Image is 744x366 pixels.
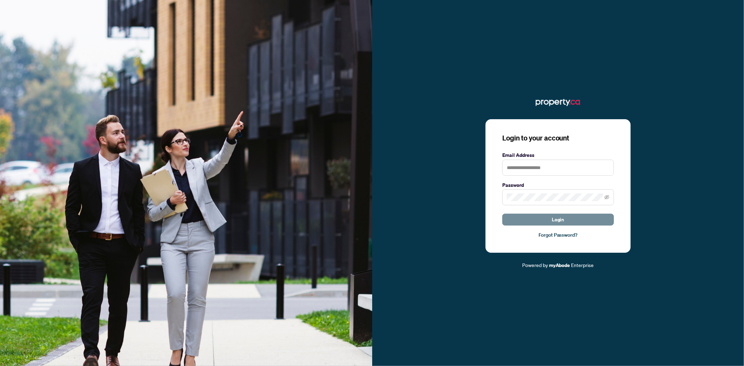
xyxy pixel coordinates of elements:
img: ma-logo [536,97,580,108]
h3: Login to your account [502,133,614,143]
span: Powered by [522,262,548,268]
label: Email Address [502,151,614,159]
span: eye-invisible [604,195,609,200]
a: Forgot Password? [502,231,614,239]
label: Password [502,181,614,189]
a: myAbode [549,261,570,269]
span: Enterprise [571,262,594,268]
span: Login [552,214,564,225]
button: Login [502,214,614,226]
